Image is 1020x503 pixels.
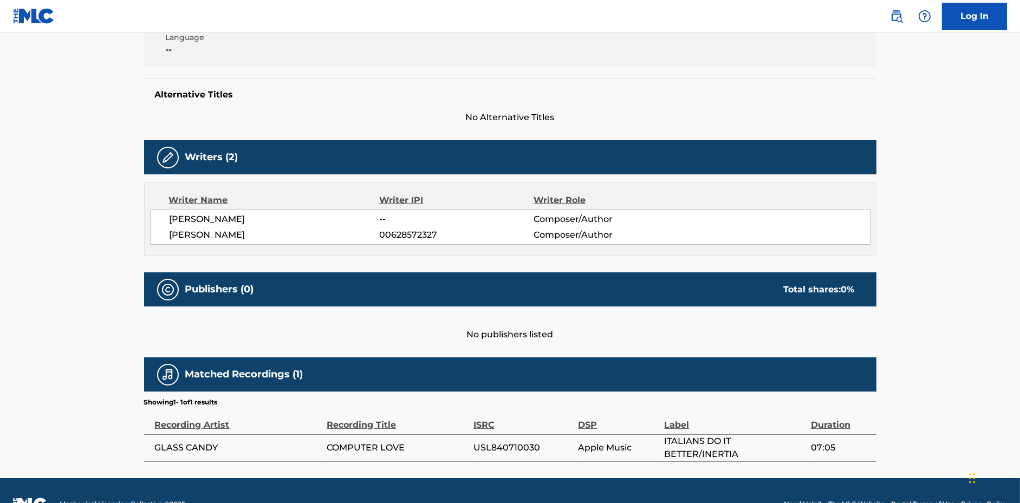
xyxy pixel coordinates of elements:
div: Label [664,407,805,432]
img: help [918,10,931,23]
span: Composer/Author [534,228,674,241]
a: Public Search [886,5,907,27]
div: No publishers listed [144,306,876,341]
span: ITALIANS DO IT BETTER/INERTIA [664,435,805,461]
span: COMPUTER LOVE [327,441,468,454]
span: [PERSON_NAME] [170,213,380,226]
div: Writer Name [169,194,380,207]
span: -- [379,213,533,226]
img: Publishers [161,283,174,296]
p: Showing 1 - 1 of 1 results [144,397,218,407]
h5: Alternative Titles [155,89,866,100]
div: Duration [811,407,871,432]
div: ISRC [473,407,573,432]
iframe: Chat Widget [966,451,1020,503]
div: Recording Title [327,407,468,432]
span: 00628572327 [379,228,533,241]
span: Apple Music [579,441,659,454]
span: -- [166,43,341,56]
div: Drag [969,462,976,494]
div: Writer IPI [379,194,534,207]
h5: Writers (2) [185,151,238,164]
div: Recording Artist [155,407,322,432]
span: 0 % [841,284,855,295]
span: USL840710030 [473,441,573,454]
div: Writer Role [534,194,674,207]
h5: Publishers (0) [185,283,254,296]
img: MLC Logo [13,8,55,24]
div: DSP [579,407,659,432]
img: Matched Recordings [161,368,174,381]
img: search [890,10,903,23]
h5: Matched Recordings (1) [185,368,303,381]
span: [PERSON_NAME] [170,228,380,241]
span: 07:05 [811,441,871,454]
div: Help [914,5,935,27]
div: Total shares: [784,283,855,296]
span: GLASS CANDY [155,441,322,454]
span: Composer/Author [534,213,674,226]
span: No Alternative Titles [144,111,876,124]
span: Language [166,32,341,43]
a: Log In [942,3,1007,30]
img: Writers [161,151,174,164]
